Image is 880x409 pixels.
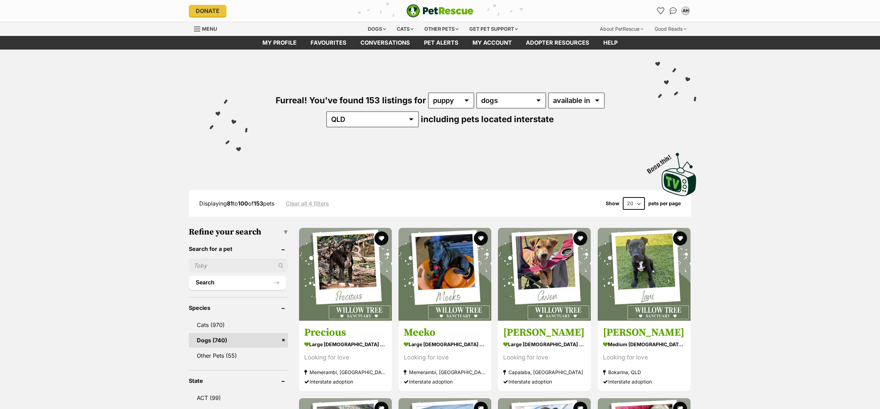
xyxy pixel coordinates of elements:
div: AH [682,7,689,14]
a: Other Pets (55) [189,348,288,363]
strong: 100 [238,200,248,207]
strong: large [DEMOGRAPHIC_DATA] Dog [503,339,586,349]
strong: Bokarina, QLD [603,367,685,377]
div: Looking for love [404,353,486,362]
a: ACT (99) [189,391,288,405]
img: chat-41dd97257d64d25036548639549fe6c8038ab92f7586957e7f3b1b290dea8141.svg [670,7,677,14]
div: Looking for love [304,353,387,362]
ul: Account quick links [655,5,691,16]
span: Displaying to of pets [199,200,274,207]
div: Cats [392,22,418,36]
a: PetRescue [407,4,473,17]
label: pets per page [648,201,681,206]
a: Boop this! [662,147,696,198]
button: Search [189,276,286,290]
h3: [PERSON_NAME] [503,326,586,339]
div: Get pet support [464,22,523,36]
h3: Precious [304,326,387,339]
a: [PERSON_NAME] medium [DEMOGRAPHIC_DATA] Dog Looking for love Bokarina, QLD Interstate adoption [598,321,691,392]
div: About PetRescue [595,22,648,36]
img: Gwen - Mastiff Dog [498,228,591,321]
img: PetRescue TV logo [662,153,696,196]
a: Clear all 4 filters [286,200,329,207]
strong: Memerambi, [GEOGRAPHIC_DATA] [304,367,387,377]
a: Favourites [304,36,353,50]
a: My account [465,36,519,50]
div: Interstate adoption [603,377,685,386]
strong: 153 [254,200,263,207]
a: Adopter resources [519,36,596,50]
a: Conversations [668,5,679,16]
button: favourite [574,231,588,245]
button: favourite [673,231,687,245]
strong: medium [DEMOGRAPHIC_DATA] Dog [603,339,685,349]
div: Looking for love [503,353,586,362]
strong: Memerambi, [GEOGRAPHIC_DATA] [404,367,486,377]
a: Precious large [DEMOGRAPHIC_DATA] Dog Looking for love Memerambi, [GEOGRAPHIC_DATA] Interstate ad... [299,321,392,392]
div: Interstate adoption [304,377,387,386]
a: Meeko large [DEMOGRAPHIC_DATA] Dog Looking for love Memerambi, [GEOGRAPHIC_DATA] Interstate adoption [398,321,491,392]
h3: Meeko [404,326,486,339]
input: Toby [189,259,288,272]
img: Meeko - Irish Wolfhound Dog [398,228,491,321]
img: Precious - Irish Wolfhound Dog [299,228,392,321]
div: Looking for love [603,353,685,362]
header: Search for a pet [189,246,288,252]
span: Boop this! [646,149,678,174]
img: Lani - Staffordshire Bull Terrier Dog [598,228,691,321]
strong: Capalaba, [GEOGRAPHIC_DATA] [503,367,586,377]
h3: [PERSON_NAME] [603,326,685,339]
div: Interstate adoption [404,377,486,386]
a: Favourites [655,5,666,16]
button: favourite [374,231,388,245]
button: My account [680,5,691,16]
span: including pets located interstate [421,114,554,124]
button: favourite [474,231,488,245]
div: Other pets [419,22,463,36]
div: Good Reads [650,22,691,36]
a: Dogs (740) [189,333,288,348]
div: Interstate adoption [503,377,586,386]
a: [PERSON_NAME] large [DEMOGRAPHIC_DATA] Dog Looking for love Capalaba, [GEOGRAPHIC_DATA] Interstat... [498,321,591,392]
a: Pet alerts [417,36,465,50]
strong: large [DEMOGRAPHIC_DATA] Dog [404,339,486,349]
span: Show [606,201,619,206]
span: Menu [202,26,217,32]
header: State [189,378,288,384]
div: Dogs [363,22,391,36]
a: My profile [255,36,304,50]
a: Cats (970) [189,318,288,332]
span: Furreal! You've found 153 listings for [276,95,426,105]
a: Menu [194,22,222,35]
a: Help [596,36,625,50]
header: Species [189,305,288,311]
h3: Refine your search [189,227,288,237]
strong: large [DEMOGRAPHIC_DATA] Dog [304,339,387,349]
strong: 81 [227,200,233,207]
a: Donate [189,5,226,17]
img: logo-e224e6f780fb5917bec1dbf3a21bbac754714ae5b6737aabdf751b685950b380.svg [407,4,473,17]
a: conversations [353,36,417,50]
